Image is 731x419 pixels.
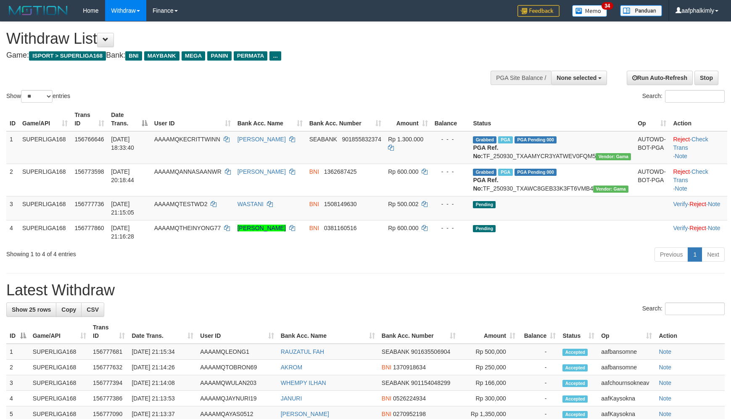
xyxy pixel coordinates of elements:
td: · · [670,131,727,164]
label: Show entries [6,90,70,103]
span: SEABANK [382,348,409,355]
span: Rp 600.000 [388,225,418,231]
th: Bank Acc. Name: activate to sort column ascending [234,107,306,131]
h4: Game: Bank: [6,51,479,60]
h1: Latest Withdraw [6,282,725,299]
th: Status: activate to sort column ascending [559,320,598,344]
span: SEABANK [309,136,337,143]
td: SUPERLIGA168 [19,164,71,196]
a: 1 [688,247,702,262]
span: [DATE] 20:18:44 [111,168,134,183]
th: Balance [431,107,470,131]
span: BNI [309,225,319,231]
span: AAAAMQTESTWD2 [154,201,208,207]
span: Copy 0526224934 to clipboard [393,395,426,402]
th: Status [470,107,634,131]
span: Marked by aafsoycanthlai [498,169,513,176]
a: Stop [694,71,718,85]
span: Accepted [562,349,588,356]
td: [DATE] 21:15:34 [128,344,197,360]
th: Trans ID: activate to sort column ascending [90,320,128,344]
td: TF_250930_TXAWC8GEB33K3FT6VMB4 [470,164,634,196]
span: Grabbed [473,169,496,176]
td: - [519,375,559,391]
button: None selected [551,71,607,85]
th: Amount: activate to sort column ascending [459,320,519,344]
a: Reject [673,136,690,143]
th: Bank Acc. Number: activate to sort column ascending [306,107,385,131]
a: Note [675,185,687,192]
a: Verify [673,225,688,231]
th: Action [655,320,725,344]
td: - [519,344,559,360]
th: Game/API: activate to sort column ascending [19,107,71,131]
span: Pending [473,225,496,232]
span: Copy 901635506904 to clipboard [411,348,450,355]
td: AAAAMQLEONG1 [197,344,277,360]
a: Previous [654,247,688,262]
a: JANURI [281,395,302,402]
th: User ID: activate to sort column ascending [197,320,277,344]
td: AAAAMQJAYNURI19 [197,391,277,406]
span: PGA Pending [515,136,557,143]
td: aafchournsokneav [598,375,655,391]
td: [DATE] 21:13:53 [128,391,197,406]
td: 2 [6,360,29,375]
span: PGA Pending [515,169,557,176]
span: None selected [557,74,596,81]
span: [DATE] 21:16:28 [111,225,134,240]
span: BNI [382,411,391,417]
span: Marked by aafheankoy [498,136,513,143]
span: ... [269,51,281,61]
td: AUTOWD-BOT-PGA [634,164,670,196]
td: SUPERLIGA168 [29,391,90,406]
span: Copy 901855832374 to clipboard [342,136,381,143]
a: [PERSON_NAME] [238,168,286,175]
h1: Withdraw List [6,30,479,47]
span: PERMATA [234,51,268,61]
input: Search: [665,90,725,103]
div: - - - [435,200,467,208]
img: panduan.png [620,5,662,16]
td: SUPERLIGA168 [19,131,71,164]
span: [DATE] 18:33:40 [111,136,134,151]
b: PGA Ref. No: [473,177,498,192]
td: 156777386 [90,391,128,406]
img: Feedback.jpg [517,5,559,17]
a: AKROM [281,364,302,371]
td: [DATE] 21:14:26 [128,360,197,375]
a: Note [659,364,671,371]
span: 156766646 [74,136,104,143]
span: Accepted [562,364,588,371]
td: SUPERLIGA168 [19,220,71,244]
span: AAAAMQANNASAANWR [154,168,222,175]
a: [PERSON_NAME] [238,136,286,143]
td: 4 [6,391,29,406]
span: 34 [602,2,613,10]
a: Note [659,379,671,386]
a: [PERSON_NAME] [238,225,286,231]
span: Copy 0381160516 to clipboard [324,225,357,231]
a: Note [708,225,720,231]
a: Note [675,153,687,159]
span: BNI [382,395,391,402]
td: 156777394 [90,375,128,391]
span: BNI [309,201,319,207]
td: 156777632 [90,360,128,375]
td: aafbansomne [598,344,655,360]
span: Rp 1.300.000 [388,136,423,143]
th: ID [6,107,19,131]
div: - - - [435,167,467,176]
span: Copy 901154048299 to clipboard [411,379,450,386]
td: 2 [6,164,19,196]
td: SUPERLIGA168 [19,196,71,220]
img: Button%20Memo.svg [572,5,607,17]
th: Bank Acc. Name: activate to sort column ascending [277,320,378,344]
span: BNI [382,364,391,371]
span: Accepted [562,395,588,403]
span: Rp 600.000 [388,168,418,175]
span: AAAAMQTHEINYONG77 [154,225,221,231]
td: - [519,360,559,375]
span: CSV [87,306,99,313]
a: WASTANI [238,201,264,207]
